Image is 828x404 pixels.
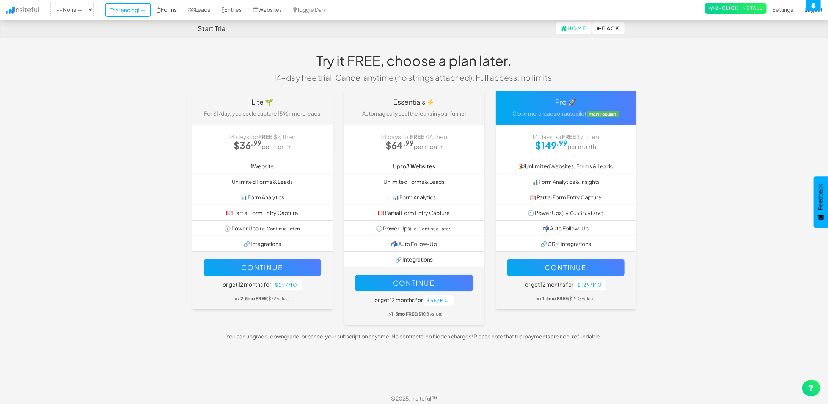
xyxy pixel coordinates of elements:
small: per month [262,143,291,150]
li: 📊 Form Analytics [344,189,484,205]
h1: Try it FREE, choose a plan later. [268,53,560,68]
strong: FREE [562,133,576,140]
li: 🔗 CRM Integrations [496,236,636,252]
button: $29/mo [272,280,302,290]
a: 2-Click Install [705,3,767,14]
small: per month [414,143,443,150]
strike: $7 [426,133,432,140]
button: $129/mo [574,280,606,290]
button: Continue [507,259,625,276]
a: Home [556,22,592,34]
h5: or get 12 months for [507,280,625,290]
li: 🔗 Integrations [344,251,484,267]
sup: .99 [556,138,567,147]
li: Unlimited Forms & Leads [344,174,484,189]
b: 1 [251,163,253,169]
span: Feedback [817,184,824,210]
span: Most Popular! [587,111,619,117]
small: per month [567,143,596,150]
p: For $1/day, you could capture 15%+ more leads [198,110,327,117]
li: 🥅 Partial Form Entry Capture [344,205,484,221]
button: Continue [204,259,321,276]
small: (i.e. Continue Later) [410,226,452,232]
li: Up to [344,158,484,174]
img: icon.png [6,7,14,14]
li: 📬 Auto Follow-Up [496,220,636,236]
sup: .99 [251,138,262,147]
strike: $7 [274,133,280,140]
strong: FREE [410,133,424,140]
li: 🥅 Partial Form Entry Capture [192,205,333,221]
small: = > ($240 value) [537,296,595,301]
h4: Essentials ⚡ [350,98,479,106]
li: Website [192,158,333,174]
span: 14 days for , then [533,133,599,140]
h5: or get 12 months for [355,295,473,306]
b: 1.5mo FREE [391,311,417,317]
h4: Start Trial [198,25,227,32]
h5: or get 12 months for [204,280,321,290]
button: Continue [355,275,473,291]
p: You can upgrade, downgrade, or cancel your subscription anytime. No contracts, no hidden charges!... [187,332,642,340]
li: 🕥 Power Ups [344,220,484,236]
h4: Lite 🌱 [198,98,327,106]
span: 14 days for , then [229,133,296,140]
li: Unlimited Forms & Leads [192,174,333,189]
small: = > ($108 value) [385,311,443,317]
strong: Unlimited [525,163,551,169]
h4: Pro 🚀 [501,98,630,106]
p: Automagically seal the leaks in your funnel [350,110,479,117]
li: 🥅 Partial Form Entry Capture [496,189,636,205]
button: $55/mo [423,295,454,306]
button: Feedback - Show survey [814,176,828,228]
small: (i.e. Continue Later) [259,226,300,232]
strike: $7 [577,133,584,140]
span: Close more leads on autopilot [512,110,586,117]
small: = > ($72 value) [235,296,290,301]
li: 🕥 Power Ups [192,220,333,236]
li: 🔗 Integrations [192,236,333,252]
strong: $36 [234,139,262,151]
sup: .99 [403,138,414,147]
strong: $64 [385,139,414,151]
li: 📊 Form Analytics & Insights [496,174,636,189]
li: 📬 Auto Follow-Up [344,236,484,252]
p: 14-day free trial. Cancel anytime (no strings attached). Full access: no limits! [268,72,560,83]
b: 1.5mo FREE [543,296,568,301]
li: 🎉 Websites, Forms & Leads [496,158,636,174]
a: Trial ending! → [105,3,151,17]
span: 14 days for , then [381,133,448,140]
strong: FREE [259,133,273,140]
b: 3 Websites [406,163,435,169]
li: 🕥 Power Ups [496,205,636,221]
li: 📊 Form Analytics [192,189,333,205]
strong: $149 [535,139,567,151]
small: (i.e. Continue Later) [562,210,604,216]
b: 2.5mo FREE [241,296,267,301]
button: Back [592,22,625,34]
